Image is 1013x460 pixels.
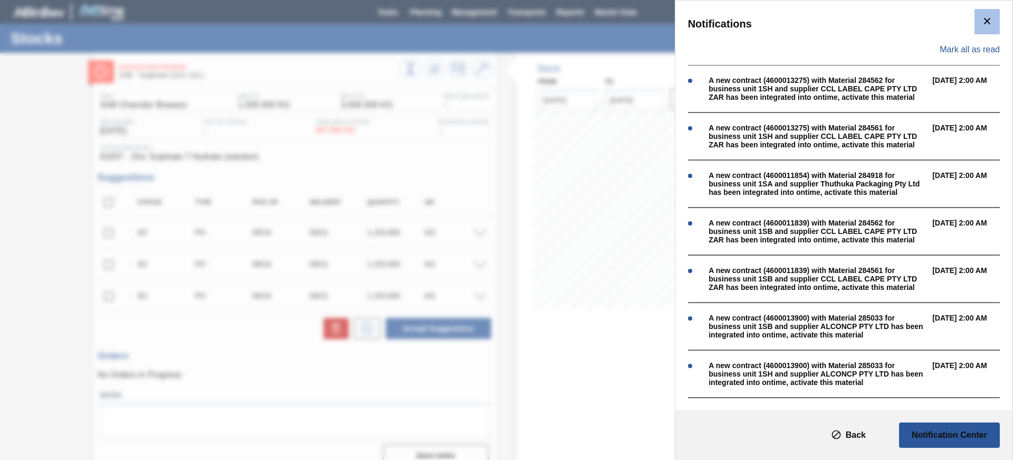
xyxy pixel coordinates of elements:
span: [DATE] 2:00 AM [932,361,1010,387]
span: [DATE] 2:00 AM [932,219,1010,244]
span: [DATE] 2:00 AM [932,171,1010,196]
span: Mark all as read [940,45,1000,54]
div: A new contract (4600013275) with Material 284561 for business unit 1SH and supplier CCL LABEL CAP... [709,124,927,149]
span: [DATE] 2:00 AM [932,124,1010,149]
div: A new contract (4600011839) with Material 284561 for business unit 1SB and supplier CCL LABEL CAP... [709,266,927,292]
div: A new contract (4600011839) with Material 284562 for business unit 1SB and supplier CCL LABEL CAP... [709,219,927,244]
span: [DATE] 2:00 AM [932,266,1010,292]
div: A new contract (4600011854) with Material 284918 for business unit 1SA and supplier Thuthuka Pack... [709,171,927,196]
div: A new contract (4600013900) with Material 285033 for business unit 1SH and supplier ALCONCP PTY L... [709,361,927,387]
div: A new contract (4600011402) with Material 285023 for business unit 1SB and supplier GIVAUDAN SOUT... [709,409,927,443]
span: [DATE] 2:00 AM [932,314,1010,339]
div: A new contract (4600013275) with Material 284562 for business unit 1SH and supplier CCL LABEL CAP... [709,76,927,101]
span: [DATE] 2:00 AM [932,76,1010,101]
div: A new contract (4600013900) with Material 285033 for business unit 1SB and supplier ALCONCP PTY L... [709,314,927,339]
span: [DATE] 2:00 AM [932,409,1010,443]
